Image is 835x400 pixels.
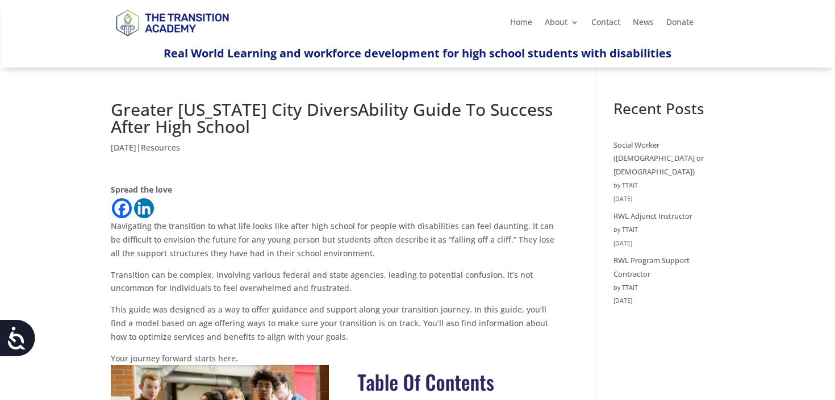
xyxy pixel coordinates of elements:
div: by TTAIT [613,179,724,193]
div: by TTAIT [613,281,724,295]
p: | [111,141,562,163]
p: This guide was designed as a way to offer guidance and support along your transition journey. In ... [111,303,562,351]
span: Real World Learning and workforce development for high school students with disabilities [164,45,671,61]
a: Contact [591,18,620,31]
a: About [545,18,579,31]
span: [DATE] [111,142,136,153]
div: by TTAIT [613,223,724,237]
p: Transition can be complex, involving various federal and state agencies, leading to potential con... [111,268,562,303]
p: Your journey forward starts here. [111,352,562,365]
time: [DATE] [613,294,724,308]
a: Resources [141,142,180,153]
a: RWL Adjunct Instructor [613,211,692,221]
p: Navigating the transition to what life looks like after high school for people with disabilities ... [111,219,562,268]
img: TTA Brand_TTA Primary Logo_Horizontal_Light BG [111,2,233,43]
a: Home [510,18,532,31]
time: [DATE] [613,237,724,251]
a: Logo-Noticias [111,34,233,45]
a: Linkedin [134,198,154,218]
a: Social Worker ([DEMOGRAPHIC_DATA] or [DEMOGRAPHIC_DATA]) [613,140,704,177]
h1: Greater [US_STATE] City DiversAbility Guide To Success After High School [111,101,562,141]
a: RWL Program Support Contractor [613,255,690,279]
a: News [633,18,654,31]
a: Facebook [112,198,132,218]
time: [DATE] [613,193,724,206]
a: Donate [666,18,694,31]
div: Spread the love [111,183,562,197]
h2: Recent Posts [613,101,724,122]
